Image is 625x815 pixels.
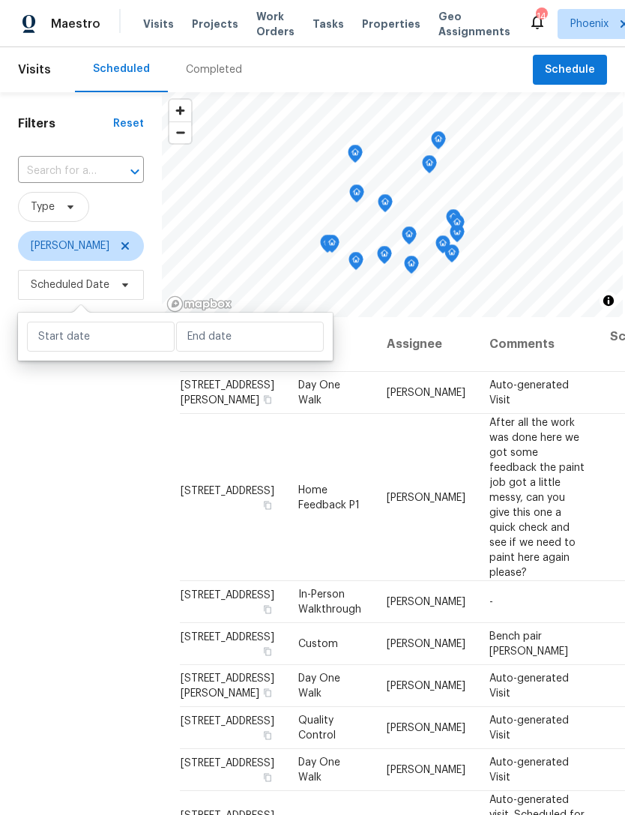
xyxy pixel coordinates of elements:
[261,393,274,406] button: Copy Address
[444,244,459,268] div: Map marker
[181,716,274,727] span: [STREET_ADDRESS]
[489,715,569,741] span: Auto-generated Visit
[18,53,51,86] span: Visits
[489,380,569,406] span: Auto-generated Visit
[435,235,450,259] div: Map marker
[169,100,191,121] button: Zoom in
[31,199,55,214] span: Type
[431,131,446,154] div: Map marker
[192,16,238,31] span: Projects
[600,292,618,310] button: Toggle attribution
[261,645,274,658] button: Copy Address
[477,317,598,372] th: Comments
[378,194,393,217] div: Map marker
[261,603,274,616] button: Copy Address
[387,639,465,649] span: [PERSON_NAME]
[113,116,144,131] div: Reset
[298,757,340,783] span: Day One Walk
[489,631,568,657] span: Bench pair [PERSON_NAME]
[362,16,420,31] span: Properties
[162,92,623,317] canvas: Map
[489,597,493,607] span: -
[375,317,477,372] th: Assignee
[320,235,335,258] div: Map marker
[533,55,607,85] button: Schedule
[124,161,145,182] button: Open
[51,16,100,31] span: Maestro
[450,214,465,238] div: Map marker
[31,277,109,292] span: Scheduled Date
[31,238,109,253] span: [PERSON_NAME]
[489,673,569,699] span: Auto-generated Visit
[377,246,392,269] div: Map marker
[18,160,102,183] input: Search for an address...
[169,122,191,143] span: Zoom out
[261,498,274,511] button: Copy Address
[404,256,419,279] div: Map marker
[387,388,465,398] span: [PERSON_NAME]
[27,322,175,352] input: Start date
[169,121,191,143] button: Zoom out
[261,729,274,742] button: Copy Address
[256,9,295,39] span: Work Orders
[489,417,585,577] span: After all the work was done here we got some feedback the paint job got a little messy, can you g...
[298,484,360,510] span: Home Feedback P1
[181,380,274,406] span: [STREET_ADDRESS][PERSON_NAME]
[349,184,364,208] div: Map marker
[489,757,569,783] span: Auto-generated Visit
[387,681,465,691] span: [PERSON_NAME]
[298,639,338,649] span: Custom
[536,9,546,24] div: 14
[324,235,339,258] div: Map marker
[402,226,417,250] div: Map marker
[387,597,465,607] span: [PERSON_NAME]
[261,686,274,700] button: Copy Address
[166,295,232,313] a: Mapbox homepage
[545,61,595,79] span: Schedule
[298,715,336,741] span: Quality Control
[348,252,363,275] div: Map marker
[438,9,510,39] span: Geo Assignments
[312,19,344,29] span: Tasks
[604,292,613,309] span: Toggle attribution
[186,62,242,77] div: Completed
[181,485,274,496] span: [STREET_ADDRESS]
[18,116,113,131] h1: Filters
[298,589,361,615] span: In-Person Walkthrough
[298,380,340,406] span: Day One Walk
[181,632,274,643] span: [STREET_ADDRESS]
[176,322,324,352] input: End date
[570,16,609,31] span: Phoenix
[298,673,340,699] span: Day One Walk
[181,673,274,699] span: [STREET_ADDRESS][PERSON_NAME]
[181,758,274,769] span: [STREET_ADDRESS]
[446,209,461,232] div: Map marker
[387,492,465,502] span: [PERSON_NAME]
[93,61,150,76] div: Scheduled
[143,16,174,31] span: Visits
[387,765,465,775] span: [PERSON_NAME]
[181,590,274,601] span: [STREET_ADDRESS]
[422,155,437,178] div: Map marker
[348,145,363,168] div: Map marker
[387,723,465,733] span: [PERSON_NAME]
[261,771,274,784] button: Copy Address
